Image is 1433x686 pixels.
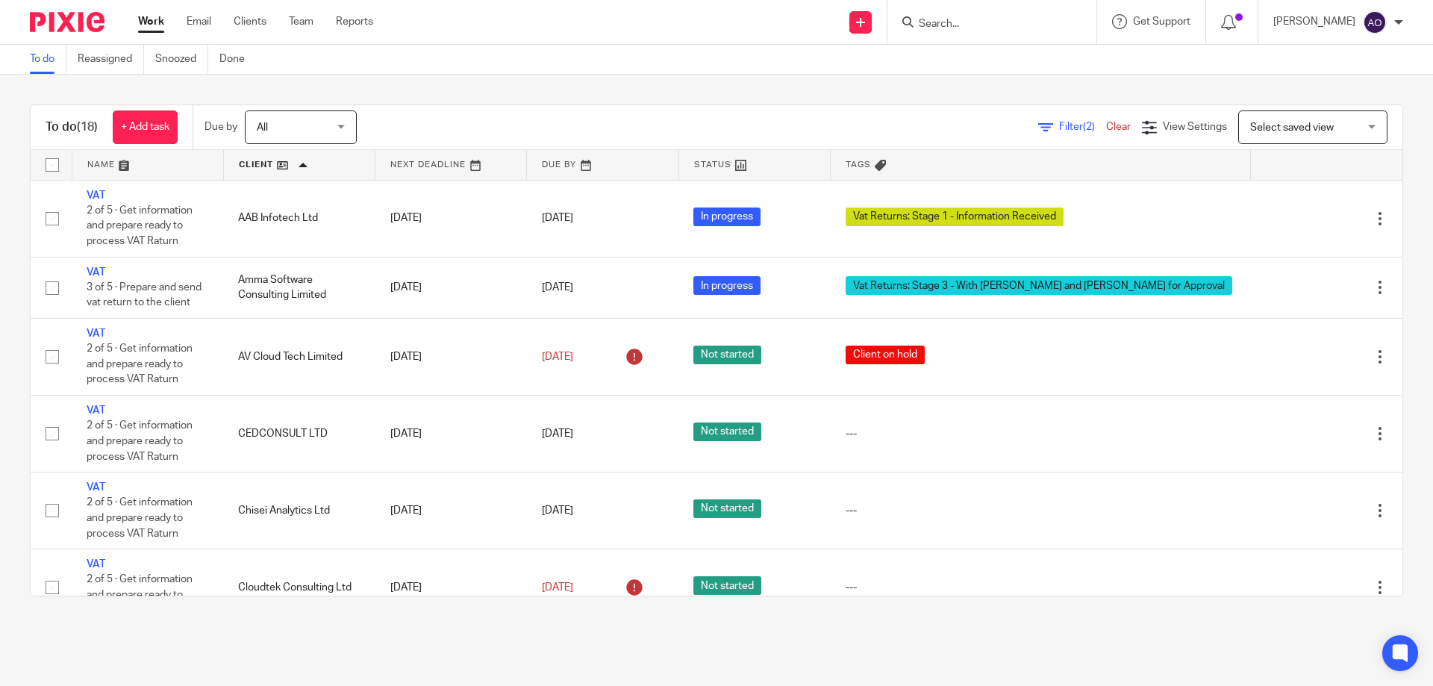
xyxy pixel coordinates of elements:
[375,396,527,473] td: [DATE]
[917,18,1052,31] input: Search
[289,14,313,29] a: Team
[234,14,266,29] a: Clients
[1106,122,1131,132] a: Clear
[87,328,105,339] a: VAT
[155,45,208,74] a: Snoozed
[219,45,256,74] a: Done
[87,282,202,308] span: 3 of 5 · Prepare and send vat return to the client
[1059,122,1106,132] span: Filter
[223,396,375,473] td: CEDCONSULT LTD
[223,549,375,626] td: Cloudtek Consulting Ltd
[87,421,193,462] span: 2 of 5 · Get information and prepare ready to process VAT Raturn
[223,257,375,318] td: Amma Software Consulting Limited
[1083,122,1095,132] span: (2)
[693,346,761,364] span: Not started
[336,14,373,29] a: Reports
[542,505,573,516] span: [DATE]
[257,122,268,133] span: All
[30,12,104,32] img: Pixie
[30,45,66,74] a: To do
[87,575,193,616] span: 2 of 5 · Get information and prepare ready to process VAT Raturn
[87,267,105,278] a: VAT
[846,503,1236,518] div: ---
[542,213,573,223] span: [DATE]
[693,276,761,295] span: In progress
[846,208,1064,226] span: Vat Returns: Stage 1 - Information Received
[223,319,375,396] td: AV Cloud Tech Limited
[1133,16,1190,27] span: Get Support
[846,276,1232,295] span: Vat Returns: Stage 3 - With [PERSON_NAME] and [PERSON_NAME] for Approval
[542,282,573,293] span: [DATE]
[87,559,105,570] a: VAT
[223,473,375,549] td: Chisei Analytics Ltd
[693,499,761,518] span: Not started
[77,121,98,133] span: (18)
[846,346,925,364] span: Client on hold
[375,257,527,318] td: [DATE]
[87,405,105,416] a: VAT
[1363,10,1387,34] img: svg%3E
[1163,122,1227,132] span: View Settings
[375,319,527,396] td: [DATE]
[693,576,761,595] span: Not started
[375,549,527,626] td: [DATE]
[542,428,573,439] span: [DATE]
[375,473,527,549] td: [DATE]
[1250,122,1334,133] span: Select saved view
[205,119,237,134] p: Due by
[375,180,527,257] td: [DATE]
[113,110,178,144] a: + Add task
[87,190,105,201] a: VAT
[223,180,375,257] td: AAB Infotech Ltd
[187,14,211,29] a: Email
[542,582,573,593] span: [DATE]
[87,205,193,246] span: 2 of 5 · Get information and prepare ready to process VAT Raturn
[693,208,761,226] span: In progress
[78,45,144,74] a: Reassigned
[138,14,164,29] a: Work
[693,422,761,441] span: Not started
[1273,14,1355,29] p: [PERSON_NAME]
[846,580,1236,595] div: ---
[542,352,573,362] span: [DATE]
[846,426,1236,441] div: ---
[87,498,193,539] span: 2 of 5 · Get information and prepare ready to process VAT Raturn
[846,160,871,169] span: Tags
[87,344,193,385] span: 2 of 5 · Get information and prepare ready to process VAT Raturn
[46,119,98,135] h1: To do
[87,482,105,493] a: VAT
